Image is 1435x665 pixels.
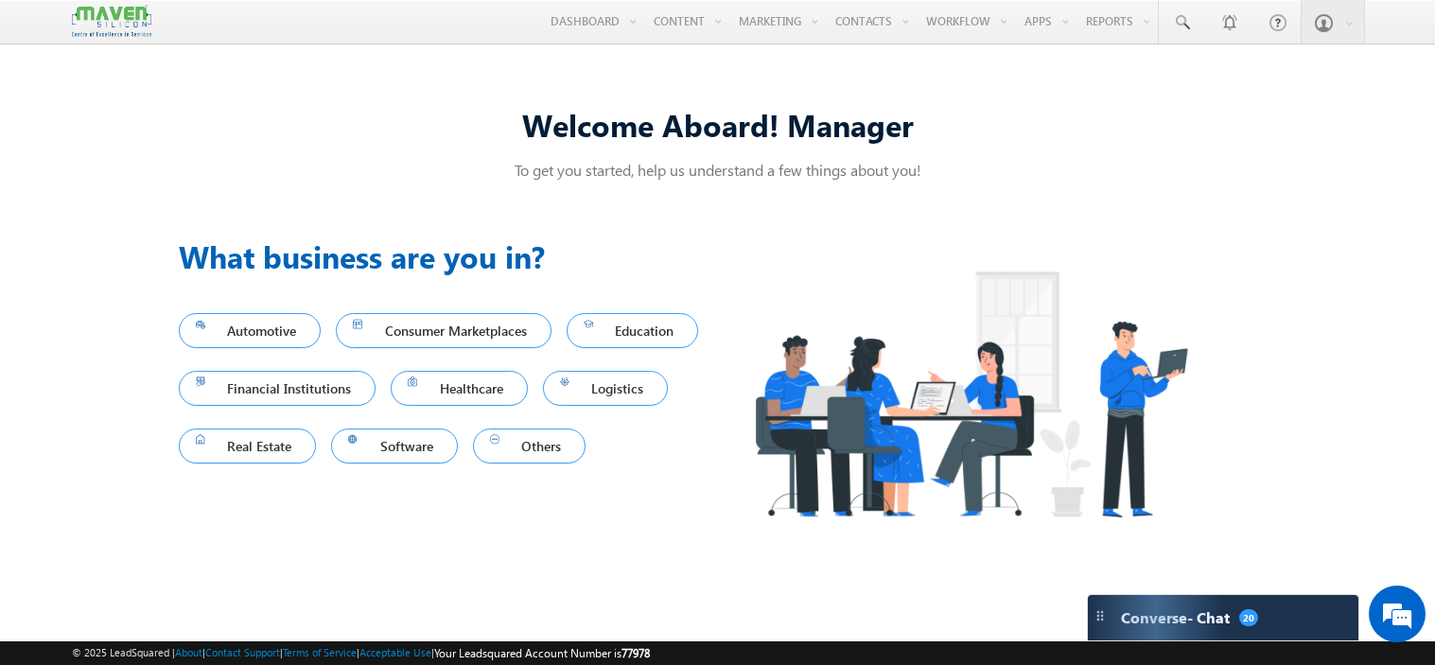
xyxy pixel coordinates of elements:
[72,644,650,662] span: © 2025 LeadSquared | | | | |
[179,104,1257,145] div: Welcome Aboard! Manager
[1093,608,1108,623] img: carter-drag
[353,318,534,343] span: Consumer Marketplaces
[196,376,359,401] span: Financial Institutions
[205,646,280,658] a: Contact Support
[434,646,650,660] span: Your Leadsquared Account Number is
[348,433,441,459] span: Software
[584,318,682,343] span: Education
[1239,609,1258,626] span: 20
[408,376,511,401] span: Healthcare
[359,646,431,658] a: Acceptable Use
[175,646,202,658] a: About
[490,433,569,459] span: Others
[179,234,718,279] h3: What business are you in?
[196,433,300,459] span: Real Estate
[621,646,650,660] span: 77978
[72,5,151,38] img: Custom Logo
[560,376,652,401] span: Logistics
[179,160,1257,180] p: To get you started, help us understand a few things about you!
[196,318,305,343] span: Automotive
[718,234,1223,554] img: Industry.png
[283,646,357,658] a: Terms of Service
